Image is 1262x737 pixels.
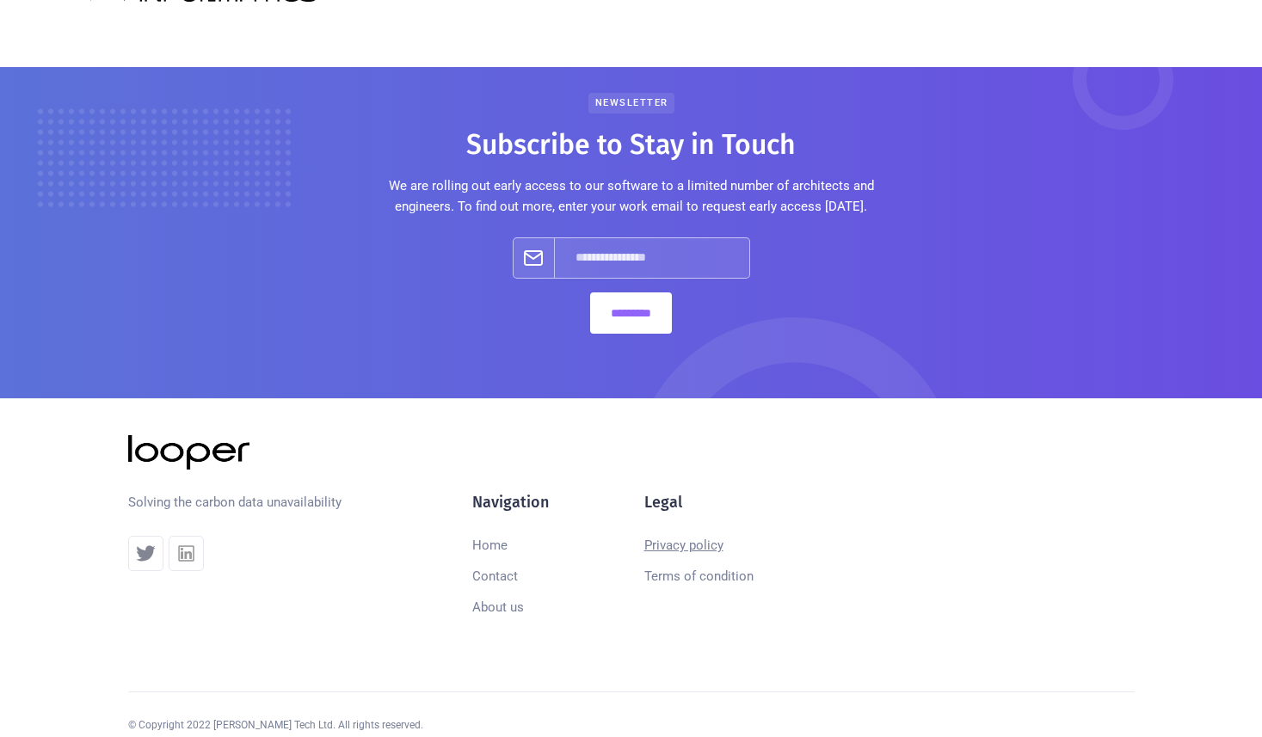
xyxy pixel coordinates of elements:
a: beta test [1029,21,1121,55]
h5: Legal [644,492,682,513]
div: [PERSON_NAME] [260,440,413,464]
div: Newsletter [588,93,674,114]
p: Solving the carbon data unavailability [128,492,342,513]
div: About [337,21,399,55]
form: Subscribe [513,237,750,334]
h5: Navigation [472,492,549,513]
a: Home [472,530,508,561]
a: [PERSON_NAME] [128,435,413,470]
h2: Subscribe to Stay in Touch [466,127,796,162]
div: © Copyright 2022 [PERSON_NAME] Tech Ltd. All rights reserved. [128,716,423,734]
a: About us [472,592,524,623]
div: About [351,28,385,48]
a: Home [274,21,337,55]
a: Terms of condition [644,561,754,592]
a: Privacy policy [644,530,723,561]
a: Contact [472,561,518,592]
p: We are rolling out early access to our software to a limited number of architects and engineers. ... [386,175,877,217]
a: Career [399,21,465,55]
